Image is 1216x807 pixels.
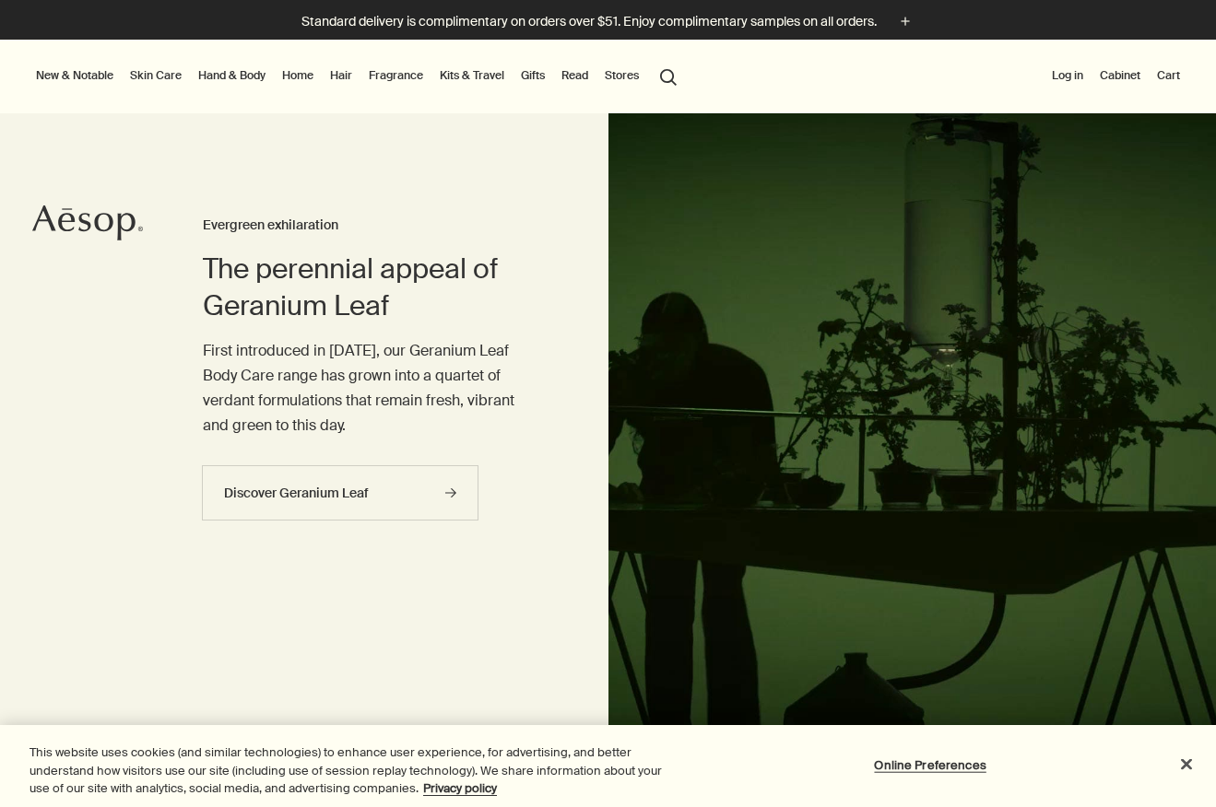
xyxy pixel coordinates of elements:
[365,64,427,87] a: Fragrance
[1048,64,1087,87] button: Log in
[32,64,117,87] button: New & Notable
[1048,40,1184,113] nav: supplementary
[326,64,356,87] a: Hair
[1166,743,1207,784] button: Close
[436,64,508,87] a: Kits & Travel
[1153,64,1184,87] button: Cart
[203,338,535,439] p: First introduced in [DATE], our Geranium Leaf Body Care range has grown into a quartet of verdant...
[202,465,478,520] a: Discover Geranium Leaf
[601,64,643,87] button: Stores
[558,64,592,87] a: Read
[652,58,685,93] button: Open search
[301,11,915,32] button: Standard delivery is complimentary on orders over $51. Enjoy complimentary samples on all orders.
[1096,64,1144,87] a: Cabinet
[517,64,549,87] a: Gifts
[873,746,988,783] button: Online Preferences, Opens the preference center dialog
[195,64,269,87] a: Hand & Body
[301,12,877,31] p: Standard delivery is complimentary on orders over $51. Enjoy complimentary samples on all orders.
[278,64,317,87] a: Home
[423,780,497,796] a: More information about your privacy, opens in a new tab
[126,64,185,87] a: Skin Care
[203,251,535,324] h2: The perennial appeal of Geranium Leaf
[32,205,143,246] a: Aesop
[30,743,668,798] div: This website uses cookies (and similar technologies) to enhance user experience, for advertising,...
[32,205,143,241] svg: Aesop
[203,215,535,237] h3: Evergreen exhilaration
[32,40,685,113] nav: primary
